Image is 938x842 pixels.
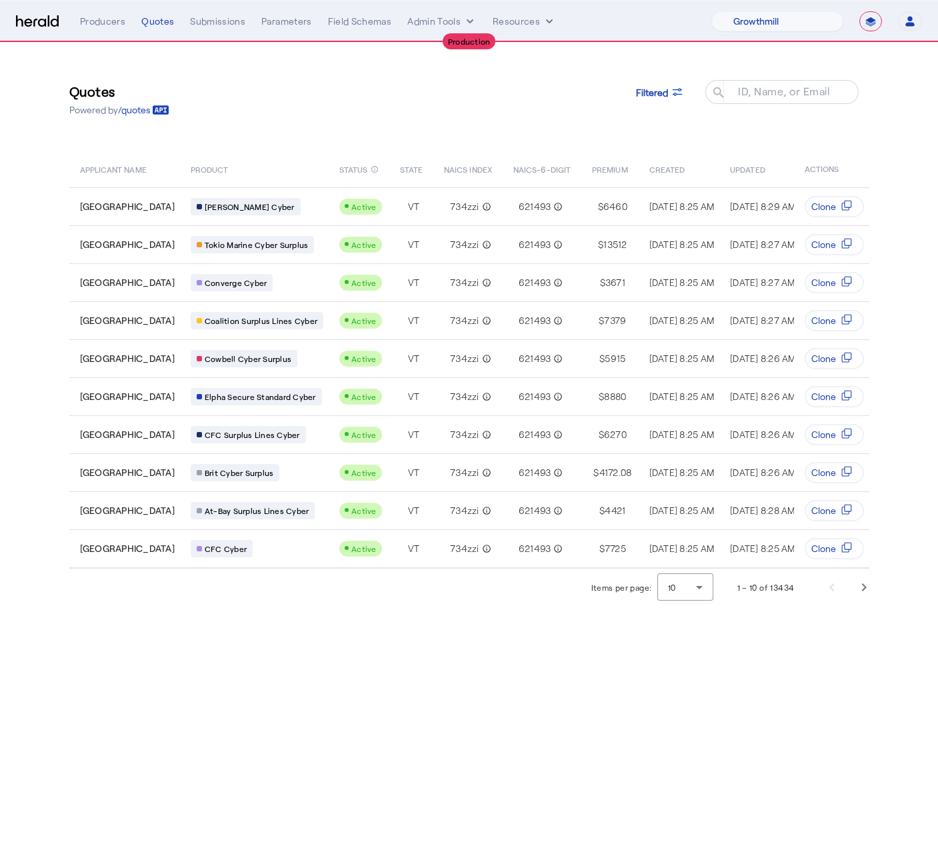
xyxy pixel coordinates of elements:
span: VT [408,542,420,555]
span: Clone [811,314,836,327]
span: $ [598,238,603,251]
span: [DATE] 8:26 AM [730,391,796,402]
span: 734zzi [450,200,479,213]
span: $ [599,504,605,517]
span: 621493 [519,466,551,479]
span: Clone [811,200,836,213]
span: At-Bay Surplus Lines Cyber [205,505,309,516]
mat-icon: info_outline [479,276,491,289]
span: [DATE] 8:26 AM [730,353,796,364]
mat-icon: info_outline [479,504,491,517]
span: PREMIUM [592,162,628,175]
span: 621493 [519,238,551,251]
button: Clone [805,234,864,255]
span: [GEOGRAPHIC_DATA] [80,390,175,403]
span: [GEOGRAPHIC_DATA] [80,542,175,555]
span: Active [351,354,377,363]
span: 621493 [519,390,551,403]
button: Clone [805,424,864,445]
span: VT [408,314,420,327]
span: 13512 [603,238,627,251]
div: Parameters [261,15,312,28]
mat-icon: info_outline [551,504,563,517]
span: [DATE] 8:27 AM [730,277,795,288]
span: CREATED [649,162,685,175]
span: 734zzi [450,428,479,441]
span: VT [408,466,420,479]
button: Clone [805,196,864,217]
span: [GEOGRAPHIC_DATA] [80,504,175,517]
span: $ [599,314,604,327]
button: internal dropdown menu [407,15,477,28]
span: Clone [811,390,836,403]
span: Filtered [636,85,668,99]
span: $ [599,542,605,555]
span: Converge Cyber [205,277,267,288]
mat-icon: info_outline [479,200,491,213]
span: VT [408,504,420,517]
span: 8880 [604,390,626,403]
div: Submissions [190,15,245,28]
span: 621493 [519,428,551,441]
span: CFC Cyber [205,543,247,554]
span: [DATE] 8:25 AM [649,505,715,516]
span: [GEOGRAPHIC_DATA] [80,314,175,327]
mat-icon: info_outline [551,542,563,555]
span: [DATE] 8:25 AM [649,467,715,478]
span: [DATE] 8:26 AM [730,429,796,440]
div: Quotes [141,15,174,28]
span: $ [593,466,599,479]
span: VT [408,238,420,251]
span: [DATE] 8:25 AM [649,429,715,440]
mat-icon: info_outline [479,390,491,403]
span: 621493 [519,200,551,213]
span: 5915 [605,352,625,365]
span: 621493 [519,314,551,327]
button: Clone [805,310,864,331]
span: Clone [811,504,836,517]
span: [DATE] 8:25 AM [649,201,715,212]
span: [DATE] 8:27 AM [730,315,795,326]
span: STATE [400,162,423,175]
button: Clone [805,538,864,559]
span: $ [599,352,605,365]
span: CFC Surplus Lines Cyber [205,429,300,440]
span: [DATE] 8:25 AM [649,315,715,326]
span: [DATE] 8:29 AM [730,201,796,212]
span: 7725 [605,542,626,555]
span: 734zzi [450,466,479,479]
span: 734zzi [450,504,479,517]
mat-icon: info_outline [479,352,491,365]
span: Active [351,392,377,401]
span: Clone [811,428,836,441]
span: VT [408,352,420,365]
span: Elpha Secure Standard Cyber [205,391,316,402]
span: 734zzi [450,276,479,289]
p: Powered by [69,103,169,117]
span: STATUS [339,162,368,175]
span: Active [351,430,377,439]
span: 4421 [605,504,625,517]
span: [GEOGRAPHIC_DATA] [80,466,175,479]
span: APPLICANT NAME [80,162,147,175]
div: Producers [80,15,125,28]
span: Clone [811,352,836,365]
span: [DATE] 8:27 AM [730,239,795,250]
button: Clone [805,272,864,293]
span: VT [408,390,420,403]
mat-icon: info_outline [479,542,491,555]
mat-icon: info_outline [551,276,563,289]
span: Tokio Marine Cyber Surplus [205,239,309,250]
span: 4172.08 [599,466,632,479]
mat-icon: info_outline [551,428,563,441]
span: 621493 [519,276,551,289]
a: /quotes [118,103,169,117]
mat-icon: info_outline [479,466,491,479]
mat-icon: info_outline [479,428,491,441]
span: [DATE] 8:28 AM [730,505,795,516]
mat-icon: info_outline [551,390,563,403]
span: $ [599,390,604,403]
mat-label: ID, Name, or Email [738,85,830,97]
mat-icon: info_outline [371,162,379,177]
button: Filtered [625,80,695,104]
